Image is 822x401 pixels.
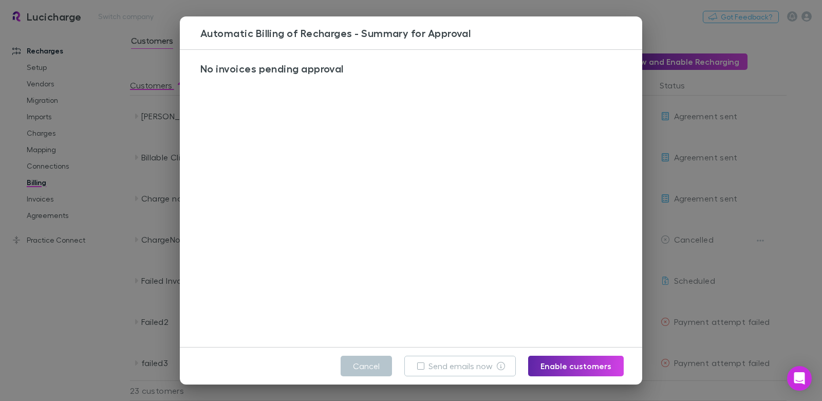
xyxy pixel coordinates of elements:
[341,356,392,376] button: Cancel
[528,356,624,376] button: Enable customers
[404,356,516,376] button: Send emails now
[196,27,642,39] h3: Automatic Billing of Recharges - Summary for Approval
[787,366,812,391] div: Open Intercom Messenger
[428,360,493,372] label: Send emails now
[192,62,630,75] h3: No invoices pending approval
